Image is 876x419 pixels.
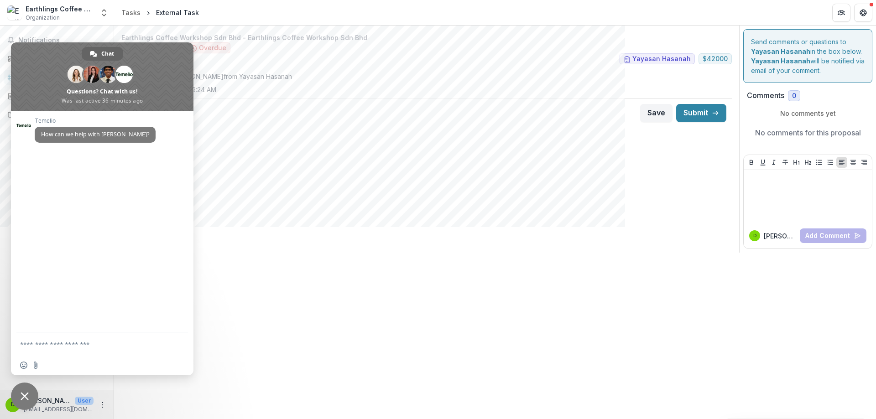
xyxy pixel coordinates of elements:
[32,362,39,369] span: Send a file
[859,157,870,168] button: Align Right
[803,157,813,168] button: Heading 2
[747,109,869,118] p: No comments yet
[24,396,71,405] p: [PERSON_NAME]
[703,55,728,63] span: $ 42000
[751,57,810,65] strong: Yayasan Hasanah
[747,91,784,100] h2: Comments
[101,47,114,61] span: Chat
[4,51,110,66] a: Dashboard
[20,362,27,369] span: Insert an emoji
[24,405,94,414] p: [EMAIL_ADDRESS][DOMAIN_NAME]
[792,92,796,100] span: 0
[746,157,757,168] button: Bold
[35,118,156,124] span: Temelio
[75,397,94,405] p: User
[825,157,836,168] button: Ordered List
[813,157,824,168] button: Bullet List
[791,157,802,168] button: Heading 1
[854,4,872,22] button: Get Help
[18,36,106,44] span: Notifications
[676,104,726,122] button: Submit
[199,44,226,52] span: Overdue
[82,47,123,61] div: Chat
[800,228,866,243] button: Add Comment
[848,157,859,168] button: Align Center
[764,231,796,241] p: [PERSON_NAME]
[98,4,110,22] button: Open entity switcher
[836,157,847,168] button: Align Left
[743,29,872,83] div: Send comments or questions to in the box below. will be notified via email of your comment.
[755,127,861,138] p: No comments for this proposal
[7,5,22,20] img: Earthlings Coffee Workshop Sdn Bhd
[118,6,203,19] nav: breadcrumb
[11,383,38,410] div: Close chat
[11,402,15,408] div: Darrelle
[4,107,110,122] a: Documents
[768,157,779,168] button: Italicize
[97,399,108,410] button: More
[20,340,164,348] textarea: Compose your message...
[632,55,691,63] span: Yayasan Hasanah
[156,8,199,17] div: External Task
[640,104,673,122] button: Save
[4,88,110,103] a: Proposals
[832,4,850,22] button: Partners
[26,4,94,14] div: Earthlings Coffee Workshop Sdn Bhd
[121,8,141,17] div: Tasks
[118,6,144,19] a: Tasks
[757,157,768,168] button: Underline
[4,70,110,85] a: Tasks
[129,72,725,81] p: : [PERSON_NAME] from Yayasan Hasanah
[41,130,149,138] span: How can we help with [PERSON_NAME]?
[26,14,60,22] span: Organization
[121,33,732,42] p: Earthlings Coffee Workshop Sdn Bhd - Earthlings Coffee Workshop Sdn Bhd
[753,233,756,238] div: Darrelle
[751,47,810,55] strong: Yayasan Hasanah
[780,157,791,168] button: Strike
[4,33,110,47] button: Notifications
